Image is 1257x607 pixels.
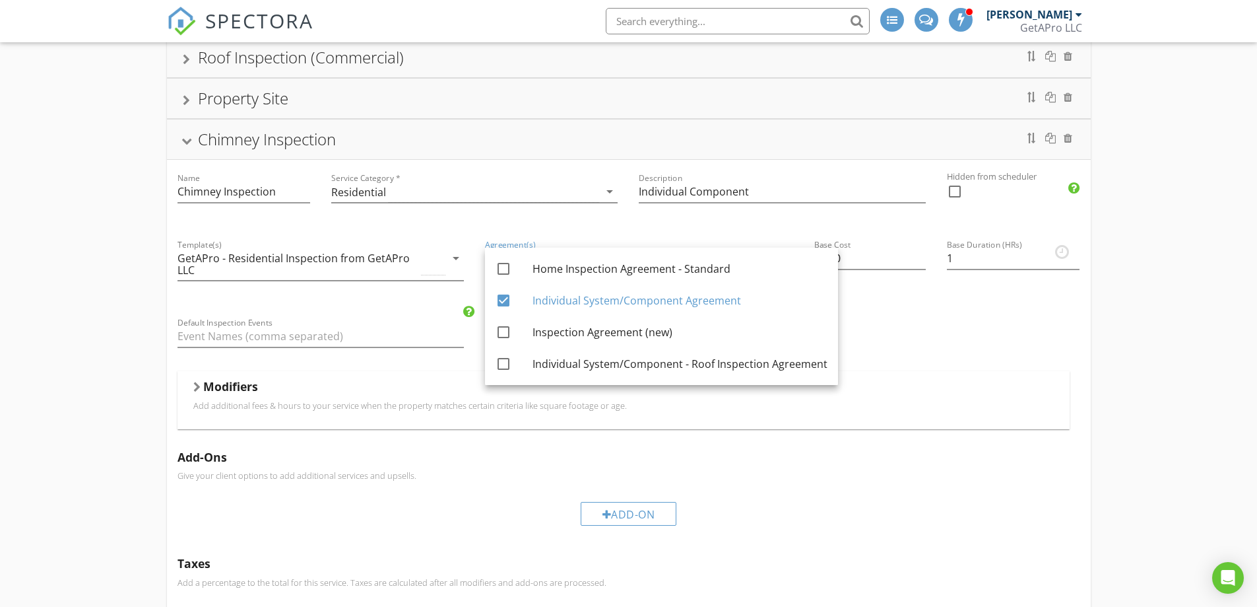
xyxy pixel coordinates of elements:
input: Search everything... [606,8,870,34]
div: Individual System/Component Agreement [532,293,827,308]
h5: Add-Ons [177,450,1080,464]
i: arrow_drop_down [448,250,464,266]
input: Base Duration (HRs) [947,248,1080,269]
span: $ [798,246,808,269]
input: Default Inspection Events [177,326,465,347]
div: Chimney Inspection [198,128,336,150]
div: Property Site [198,87,288,109]
div: Home Inspection Agreement - Standard [532,261,827,277]
div: Inspection Agreement (new) [532,324,827,340]
p: Add additional fees & hours to your service when the property matches certain criteria like squar... [193,400,1054,411]
img: The Best Home Inspection Software - Spectora [167,7,196,36]
p: Give your client options to add additional services and upsells. [177,470,1080,481]
div: Open Intercom Messenger [1212,562,1244,594]
h5: Taxes [177,557,1080,570]
span: SPECTORA [205,7,313,34]
input: Description [639,181,926,203]
div: GetAPro LLC [1020,21,1082,34]
div: Residential [331,186,386,198]
div: Individual System/Component - Roof Inspection Agreement [532,356,827,372]
i: arrow_drop_down [602,184,618,199]
h5: Modifiers [203,380,258,393]
div: Roof Inspection (Commercial) [198,46,404,68]
input: Name [177,181,310,203]
p: Add a percentage to the total for this service. Taxes are calculated after all modifiers and add-... [177,577,1080,588]
input: Base Cost [793,248,926,269]
div: [PERSON_NAME] [986,8,1072,21]
a: SPECTORA [167,18,313,46]
div: GetAPro - Residential Inspection from GetAPro LLC [177,252,419,276]
div: Add-On [581,502,677,526]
